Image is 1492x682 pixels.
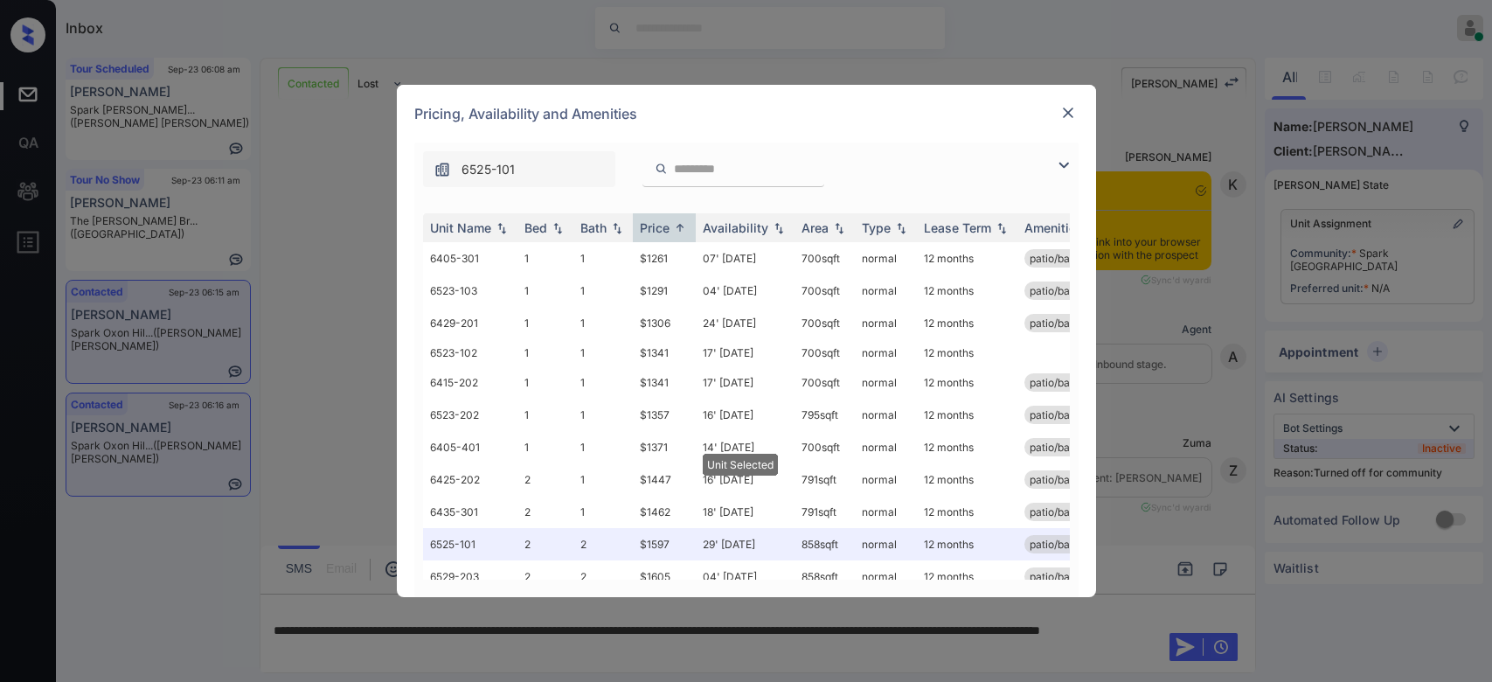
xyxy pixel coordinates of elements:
td: 12 months [917,275,1017,307]
td: 6425-202 [423,463,517,496]
div: Pricing, Availability and Amenities [397,85,1096,143]
td: $1371 [633,431,696,463]
span: patio/balcony [1030,441,1097,454]
span: patio/balcony [1030,252,1097,265]
td: 700 sqft [795,275,855,307]
td: 1 [517,307,573,339]
img: sorting [770,222,788,234]
td: 12 months [917,496,1017,528]
img: sorting [671,221,689,234]
td: normal [855,307,917,339]
td: 12 months [917,307,1017,339]
td: 6523-103 [423,275,517,307]
td: 1 [573,496,633,528]
span: patio/balcony [1030,284,1097,297]
td: 1 [573,242,633,275]
td: 1 [517,242,573,275]
td: 1 [517,431,573,463]
td: normal [855,339,917,366]
td: 858 sqft [795,528,855,560]
td: normal [855,463,917,496]
img: sorting [993,222,1010,234]
td: 6529-203 [423,560,517,593]
td: normal [855,560,917,593]
td: $1291 [633,275,696,307]
td: 12 months [917,431,1017,463]
td: 07' [DATE] [696,242,795,275]
div: Amenities [1024,220,1083,235]
img: sorting [493,222,510,234]
td: 795 sqft [795,399,855,431]
img: icon-zuma [434,161,451,178]
div: Bath [580,220,607,235]
div: Unit Name [430,220,491,235]
td: 12 months [917,560,1017,593]
td: 1 [573,463,633,496]
td: 6429-201 [423,307,517,339]
td: $1447 [633,463,696,496]
td: 1 [517,339,573,366]
td: 1 [573,339,633,366]
span: patio/balcony [1030,473,1097,486]
td: 16' [DATE] [696,399,795,431]
td: 1 [573,275,633,307]
td: 18' [DATE] [696,496,795,528]
td: normal [855,275,917,307]
img: icon-zuma [1053,155,1074,176]
td: 1 [573,366,633,399]
td: 17' [DATE] [696,366,795,399]
td: 700 sqft [795,431,855,463]
td: 12 months [917,528,1017,560]
div: Area [802,220,829,235]
td: 858 sqft [795,560,855,593]
img: sorting [549,222,566,234]
td: 700 sqft [795,339,855,366]
td: 791 sqft [795,463,855,496]
td: 1 [517,366,573,399]
td: 700 sqft [795,242,855,275]
td: 12 months [917,463,1017,496]
td: 12 months [917,399,1017,431]
div: Type [862,220,891,235]
div: Price [640,220,670,235]
span: patio/balcony [1030,317,1097,330]
td: $1261 [633,242,696,275]
td: $1357 [633,399,696,431]
td: 12 months [917,339,1017,366]
td: normal [855,528,917,560]
div: Lease Term [924,220,991,235]
td: normal [855,399,917,431]
td: 6415-202 [423,366,517,399]
td: 24' [DATE] [696,307,795,339]
td: $1306 [633,307,696,339]
td: 2 [517,496,573,528]
td: 6523-202 [423,399,517,431]
td: 12 months [917,366,1017,399]
td: 14' [DATE] [696,431,795,463]
td: normal [855,431,917,463]
img: icon-zuma [655,161,668,177]
td: 2 [573,528,633,560]
img: sorting [830,222,848,234]
td: 6405-401 [423,431,517,463]
td: 2 [517,560,573,593]
td: 04' [DATE] [696,275,795,307]
td: 1 [573,399,633,431]
td: $1341 [633,366,696,399]
td: 04' [DATE] [696,560,795,593]
td: 1 [517,275,573,307]
td: $1462 [633,496,696,528]
td: 29' [DATE] [696,528,795,560]
td: 17' [DATE] [696,339,795,366]
td: 2 [517,528,573,560]
img: close [1059,104,1077,122]
td: 6523-102 [423,339,517,366]
div: Availability [703,220,768,235]
td: 2 [573,560,633,593]
span: 6525-101 [461,160,515,179]
td: $1597 [633,528,696,560]
td: 1 [573,307,633,339]
td: $1341 [633,339,696,366]
div: Bed [524,220,547,235]
span: patio/balcony [1030,538,1097,551]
